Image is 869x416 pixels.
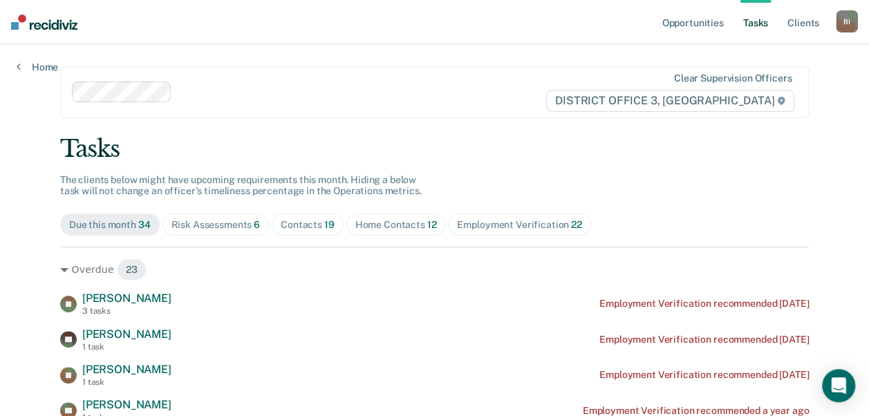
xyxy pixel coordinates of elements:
[324,219,335,230] span: 19
[674,73,792,84] div: Clear supervision officers
[82,292,171,305] span: [PERSON_NAME]
[60,174,422,197] span: The clients below might have upcoming requirements this month. Hiding a below task will not chang...
[836,10,858,32] button: BI
[60,135,809,163] div: Tasks
[546,90,794,112] span: DISTRICT OFFICE 3, [GEOGRAPHIC_DATA]
[599,369,809,381] div: Employment Verification recommended [DATE]
[427,219,437,230] span: 12
[17,61,58,73] a: Home
[82,342,171,352] div: 1 task
[254,219,260,230] span: 6
[60,258,809,281] div: Overdue 23
[82,398,171,411] span: [PERSON_NAME]
[571,219,582,230] span: 22
[82,306,171,316] div: 3 tasks
[82,377,171,387] div: 1 task
[457,219,581,231] div: Employment Verification
[82,328,171,341] span: [PERSON_NAME]
[281,219,335,231] div: Contacts
[836,10,858,32] div: B I
[117,258,147,281] span: 23
[82,363,171,376] span: [PERSON_NAME]
[355,219,437,231] div: Home Contacts
[11,15,77,30] img: Recidiviz
[138,219,151,230] span: 34
[599,298,809,310] div: Employment Verification recommended [DATE]
[171,219,261,231] div: Risk Assessments
[599,334,809,346] div: Employment Verification recommended [DATE]
[822,369,855,402] div: Open Intercom Messenger
[69,219,151,231] div: Due this month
